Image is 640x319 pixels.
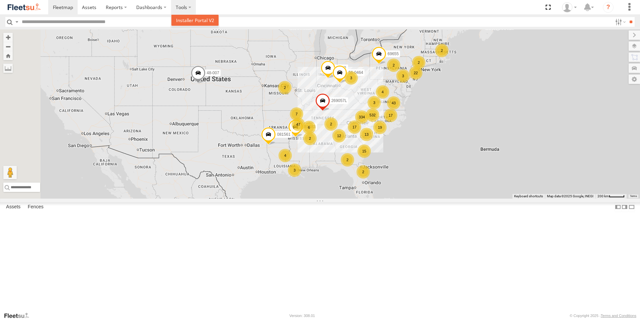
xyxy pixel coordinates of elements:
[3,64,13,73] label: Measure
[435,44,449,57] div: 2
[514,194,543,199] button: Keyboard shortcuts
[356,165,370,179] div: 2
[613,17,627,27] label: Search Filter Options
[348,120,361,134] div: 17
[277,132,291,137] span: 081561
[292,118,305,131] div: 47
[360,128,373,141] div: 13
[357,144,371,158] div: 15
[628,202,635,212] label: Hide Summary Table
[629,75,640,84] label: Map Settings
[373,121,387,134] div: 19
[603,2,614,13] i: ?
[570,314,636,318] div: © Copyright 2025 -
[3,202,24,212] label: Assets
[341,153,354,167] div: 2
[3,166,17,179] button: Drag Pegman onto the map to open Street View
[601,314,636,318] a: Terms and Conditions
[597,194,609,198] span: 200 km
[7,3,42,12] img: fleetsu-logo-horizontal.svg
[595,194,627,199] button: Map Scale: 200 km per 43 pixels
[355,110,369,124] div: 334
[278,149,292,162] div: 4
[332,129,346,142] div: 12
[3,33,13,42] button: Zoom in
[376,85,389,99] div: 4
[344,71,358,85] div: 3
[3,51,13,60] button: Zoom Home
[288,164,301,177] div: 3
[621,202,628,212] label: Dock Summary Table to the Right
[302,121,316,134] div: 6
[278,81,292,94] div: 2
[412,56,425,69] div: 2
[366,108,379,122] div: 532
[560,2,579,12] div: Taylor Hager
[630,195,637,198] a: Terms (opens in new tab)
[207,71,219,76] span: 48-007
[290,107,303,121] div: 7
[3,42,13,51] button: Zoom out
[409,66,422,80] div: 22
[615,202,621,212] label: Dock Summary Table to the Left
[331,98,347,103] span: 269057L
[14,17,19,27] label: Search Query
[396,69,410,83] div: 3
[303,132,317,145] div: 2
[388,52,399,57] span: 69655
[368,96,381,109] div: 3
[290,314,315,318] div: Version: 308.01
[324,117,338,131] div: 2
[387,59,400,72] div: 2
[387,96,400,110] div: 43
[4,312,34,319] a: Visit our Website
[384,109,397,122] div: 17
[547,194,593,198] span: Map data ©2025 Google, INEGI
[348,70,363,75] span: 56-0464
[24,202,47,212] label: Fences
